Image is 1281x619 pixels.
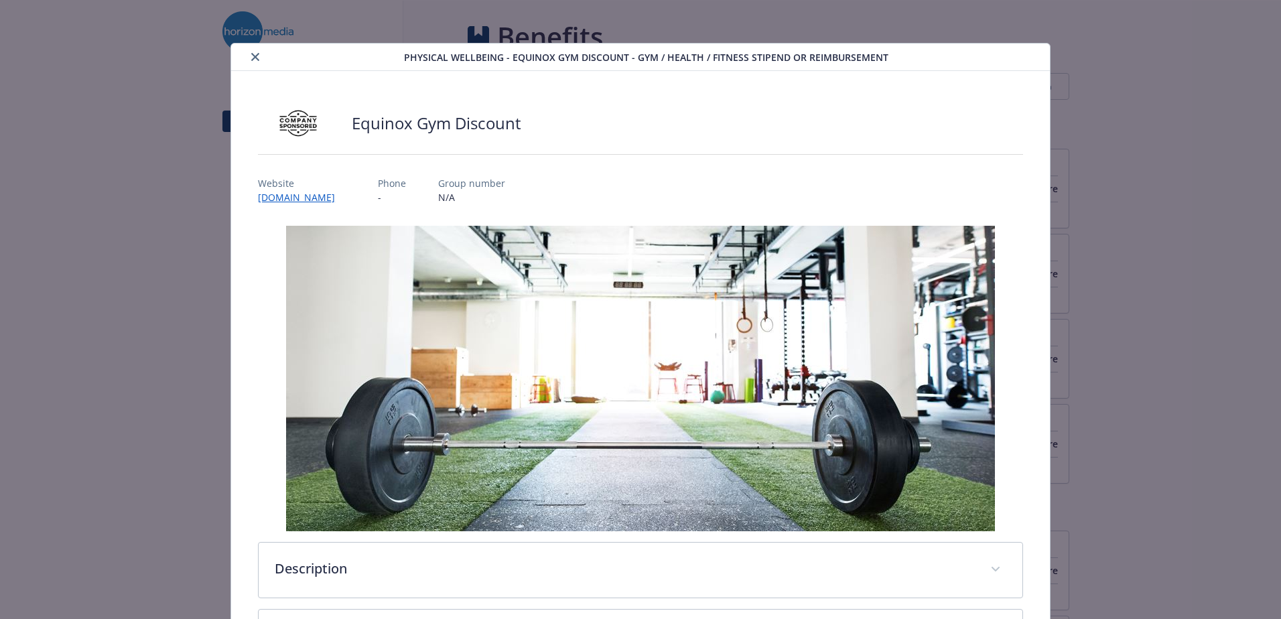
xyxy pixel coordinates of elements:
[258,191,346,204] a: [DOMAIN_NAME]
[258,176,346,190] p: Website
[404,50,888,64] span: Physical Wellbeing - Equinox Gym Discount - Gym / Health / Fitness Stipend or reimbursement
[259,543,1022,598] div: Description
[247,49,263,65] button: close
[378,190,406,204] p: -
[286,226,995,531] img: banner
[438,190,505,204] p: N/A
[378,176,406,190] p: Phone
[352,112,521,135] h2: Equinox Gym Discount
[258,103,338,143] img: Company Sponsored
[275,559,974,579] p: Description
[438,176,505,190] p: Group number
